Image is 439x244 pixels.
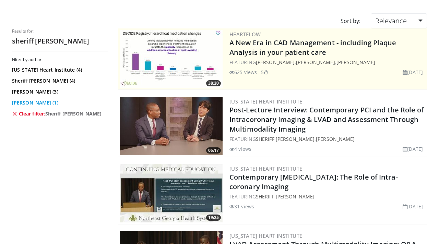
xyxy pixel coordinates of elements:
a: 19:25 [120,164,223,222]
a: Post-Lecture Interview: Contemporary PCI and the Role of Intracoronary Imaging & LVAD and Assessm... [229,105,424,134]
span: 38:20 [206,80,221,86]
a: [PERSON_NAME] [256,59,295,65]
li: 5 [261,69,268,76]
span: 06:17 [206,147,221,154]
a: [US_STATE] Heart Institute [229,165,302,172]
a: [PERSON_NAME] (3) [12,88,106,95]
div: FEATURING [229,193,426,200]
p: Results for: [12,28,108,34]
li: [DATE] [403,203,423,210]
a: Relevance [371,13,427,28]
a: [PERSON_NAME] (1) [12,99,106,106]
img: 145a67d0-9581-447a-9c51-11ff5f3345a5.300x170_q85_crop-smart_upscale.jpg [120,164,223,222]
a: 38:20 [120,30,223,88]
a: [PERSON_NAME] [296,59,335,65]
div: FEATURING , , [229,59,426,66]
img: 738d0e2d-290f-4d89-8861-908fb8b721dc.300x170_q85_crop-smart_upscale.jpg [120,30,223,88]
li: 4 views [229,145,251,152]
div: FEATURING , [229,135,426,143]
a: Clear filter:Sheriff [PERSON_NAME] [12,110,106,117]
img: c3feea3e-cdb6-4b20-8fba-60c561bf945c.300x170_q85_crop-smart_upscale.jpg [120,97,223,155]
a: [US_STATE] Heart Institute [229,98,302,105]
li: [DATE] [403,69,423,76]
h3: Filter by author: [12,57,108,62]
h2: sheriff [PERSON_NAME] [12,37,108,46]
a: Sheriff [PERSON_NAME] [256,193,315,200]
span: Sheriff [PERSON_NAME] [45,110,102,117]
a: 06:17 [120,97,223,155]
a: [US_STATE] Heart Institute [229,232,302,239]
li: 31 views [229,203,254,210]
a: [US_STATE] Heart Institute (4) [12,66,106,73]
a: [PERSON_NAME] [336,59,375,65]
a: Sheriff [PERSON_NAME] [256,136,315,142]
a: Contemporary [MEDICAL_DATA]: The Role of Intra-coronary Imaging [229,172,398,191]
a: Heartflow [229,31,261,38]
a: Sheriff [PERSON_NAME] (4) [12,77,106,84]
a: [PERSON_NAME] [316,136,355,142]
a: A New Era in CAD Management - including Plaque Analysis in your patient care [229,38,396,57]
span: 19:25 [206,215,221,221]
li: 625 views [229,69,257,76]
div: Sort by: [335,13,366,28]
span: Relevance [375,16,407,25]
li: [DATE] [403,145,423,152]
